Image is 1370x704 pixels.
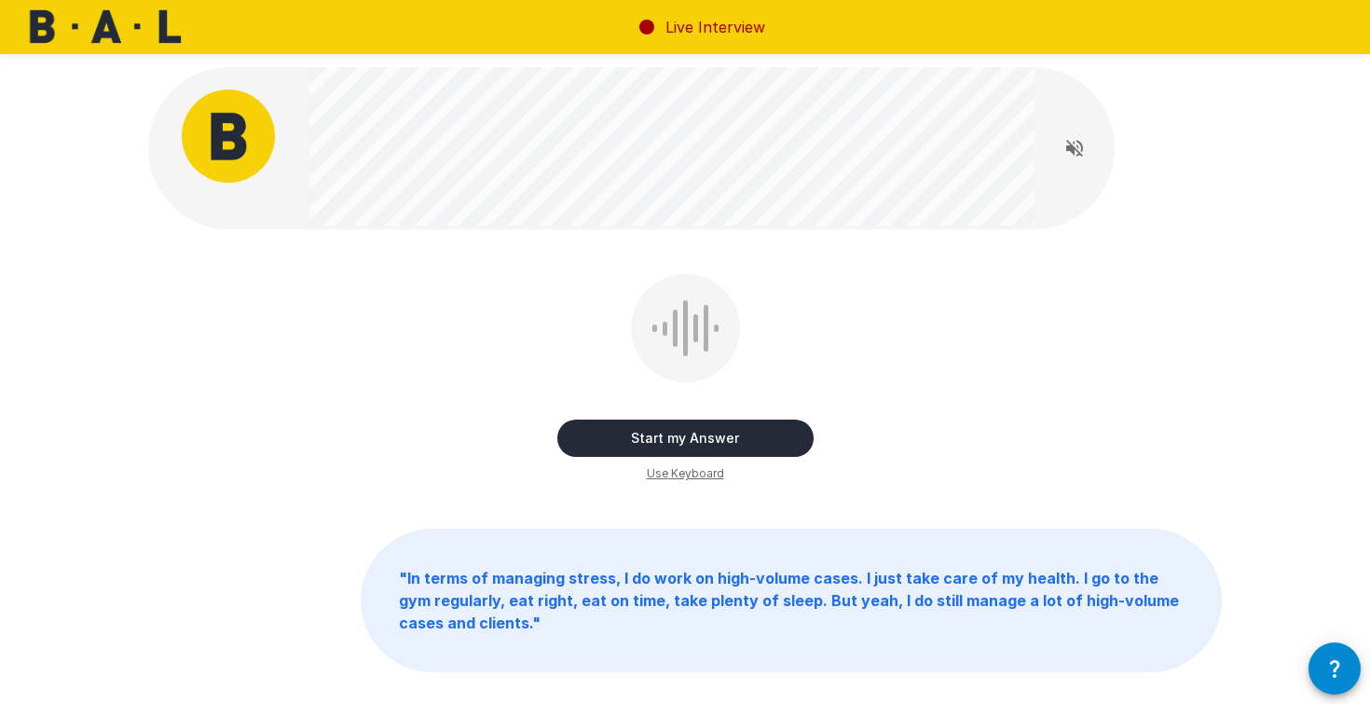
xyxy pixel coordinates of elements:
p: Live Interview [665,16,765,38]
button: Read questions aloud [1056,130,1093,167]
button: Start my Answer [557,420,814,457]
span: Use Keyboard [647,464,724,483]
b: " In terms of managing stress, I do work on high-volume cases. I just take care of my health. I g... [399,569,1179,632]
img: bal_avatar.png [182,90,275,183]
